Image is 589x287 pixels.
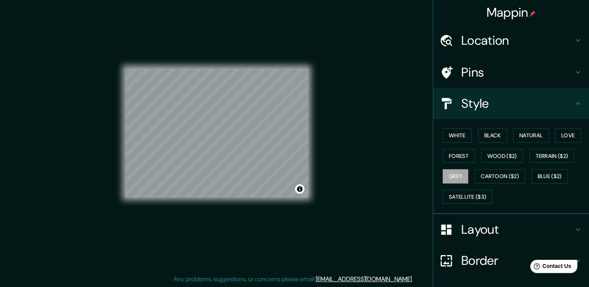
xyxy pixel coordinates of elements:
h4: Pins [461,65,573,80]
button: Satellite ($3) [443,190,492,204]
img: pin-icon.png [529,10,536,17]
div: Style [433,88,589,119]
h4: Location [461,33,573,48]
button: Terrain ($2) [529,149,575,163]
button: Love [555,128,581,143]
h4: Mappin [487,5,536,20]
canvas: Map [125,68,308,198]
button: Grey [443,169,468,184]
h4: Border [461,253,573,268]
h4: Layout [461,222,573,237]
div: . [413,275,414,284]
button: Wood ($2) [481,149,523,163]
button: Blue ($2) [531,169,568,184]
button: Forest [443,149,475,163]
p: Any problems, suggestions, or concerns please email . [174,275,413,284]
div: Location [433,25,589,56]
div: . [414,275,416,284]
button: White [443,128,472,143]
button: Black [478,128,507,143]
div: Border [433,245,589,276]
button: Toggle attribution [295,184,304,194]
div: Pins [433,57,589,88]
a: [EMAIL_ADDRESS][DOMAIN_NAME] [316,275,412,283]
button: Cartoon ($2) [475,169,525,184]
button: Natural [513,128,549,143]
div: Layout [433,214,589,245]
iframe: Help widget launcher [520,257,580,278]
h4: Style [461,96,573,111]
